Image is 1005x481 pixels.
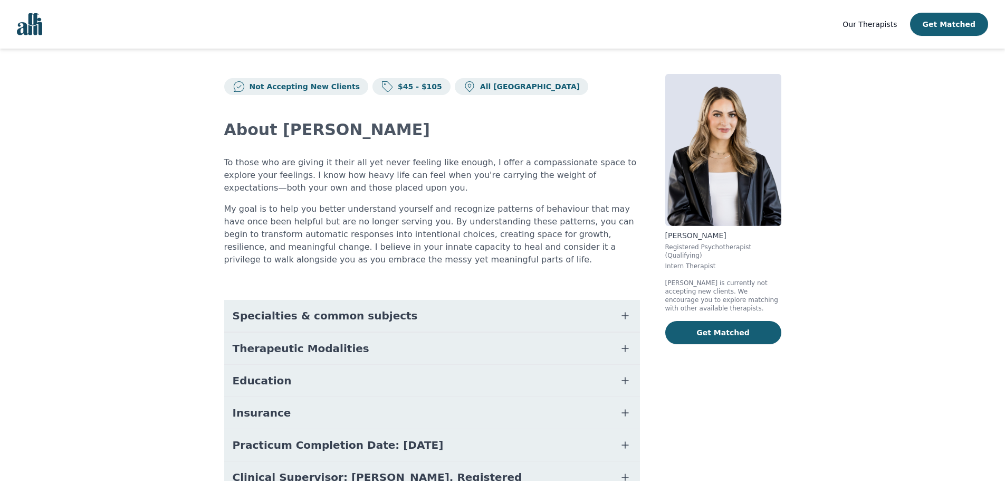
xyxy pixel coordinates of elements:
[665,262,781,270] p: Intern Therapist
[394,81,442,92] p: $45 - $105
[233,373,292,388] span: Education
[224,333,640,364] button: Therapeutic Modalities
[233,405,291,420] span: Insurance
[476,81,580,92] p: All [GEOGRAPHIC_DATA]
[245,81,360,92] p: Not Accepting New Clients
[665,279,781,313] p: [PERSON_NAME] is currently not accepting new clients. We encourage you to explore matching with o...
[224,397,640,429] button: Insurance
[224,429,640,461] button: Practicum Completion Date: [DATE]
[224,365,640,397] button: Education
[224,120,640,139] h2: About [PERSON_NAME]
[665,243,781,260] p: Registered Psychotherapist (Qualifying)
[224,300,640,332] button: Specialties & common subjects
[224,203,640,266] p: My goal is to help you better understand yourself and recognize patterns of behaviour that may ha...
[224,156,640,194] p: To those who are giving it their all yet never feeling like enough, I offer a compassionate space...
[233,341,369,356] span: Therapeutic Modalities
[665,74,781,226] img: Chantelle_Ball
[233,308,418,323] span: Specialties & common subjects
[233,438,444,452] span: Practicum Completion Date: [DATE]
[17,13,42,35] img: alli logo
[910,13,988,36] button: Get Matched
[843,20,897,29] span: Our Therapists
[665,321,781,344] button: Get Matched
[843,18,897,31] a: Our Therapists
[665,230,781,241] p: [PERSON_NAME]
